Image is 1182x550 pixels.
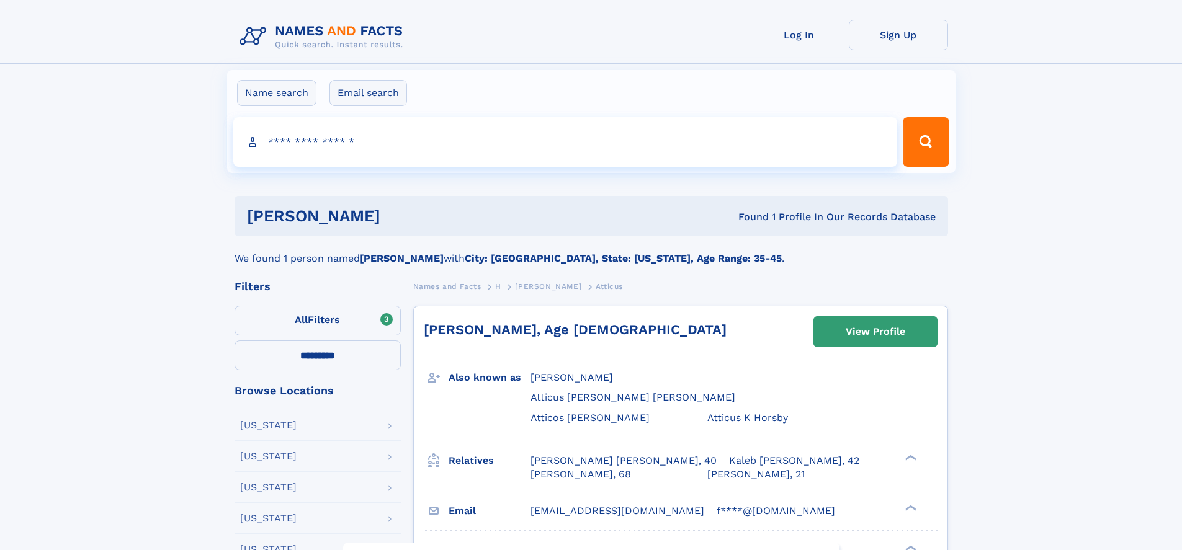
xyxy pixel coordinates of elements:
[846,317,905,346] div: View Profile
[515,282,581,291] span: [PERSON_NAME]
[531,412,650,424] span: Atticos [PERSON_NAME]
[360,252,444,264] b: [PERSON_NAME]
[240,482,297,492] div: [US_STATE]
[449,367,531,388] h3: Also known as
[902,453,917,461] div: ❯
[449,450,531,471] h3: Relatives
[515,278,581,294] a: [PERSON_NAME]
[495,282,501,291] span: H
[465,252,782,264] b: City: [GEOGRAPHIC_DATA], State: [US_STATE], Age Range: 35-45
[329,80,407,106] label: Email search
[903,117,949,167] button: Search Button
[295,314,308,326] span: All
[240,451,297,461] div: [US_STATE]
[235,306,401,335] label: Filters
[240,513,297,523] div: [US_STATE]
[531,391,735,403] span: Atticus [PERSON_NAME] [PERSON_NAME]
[531,371,613,383] span: [PERSON_NAME]
[750,20,849,50] a: Log In
[233,117,898,167] input: search input
[449,500,531,521] h3: Email
[413,278,481,294] a: Names and Facts
[707,468,805,481] a: [PERSON_NAME], 21
[559,210,936,224] div: Found 1 Profile In Our Records Database
[729,454,859,468] a: Kaleb [PERSON_NAME], 42
[531,468,631,481] a: [PERSON_NAME], 68
[247,208,560,224] h1: [PERSON_NAME]
[235,20,413,53] img: Logo Names and Facts
[235,281,401,292] div: Filters
[424,322,727,337] a: [PERSON_NAME], Age [DEMOGRAPHIC_DATA]
[237,80,316,106] label: Name search
[596,282,623,291] span: Atticus
[814,317,937,347] a: View Profile
[531,505,704,517] span: [EMAIL_ADDRESS][DOMAIN_NAME]
[902,503,917,512] div: ❯
[707,412,788,424] span: Atticus K Horsby
[240,420,297,430] div: [US_STATE]
[235,385,401,396] div: Browse Locations
[849,20,948,50] a: Sign Up
[495,278,501,294] a: H
[235,236,948,266] div: We found 1 person named with .
[531,454,717,468] a: [PERSON_NAME] [PERSON_NAME], 40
